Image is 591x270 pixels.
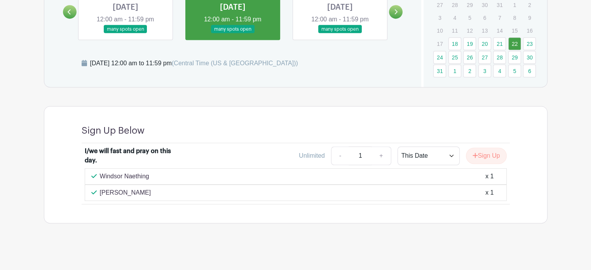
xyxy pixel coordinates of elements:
[523,51,536,64] a: 30
[493,51,506,64] a: 28
[478,37,491,50] a: 20
[508,12,521,24] p: 8
[523,37,536,50] a: 23
[493,12,506,24] p: 7
[433,38,446,50] p: 17
[463,24,476,37] p: 12
[523,24,536,37] p: 16
[523,12,536,24] p: 9
[82,125,145,136] h4: Sign Up Below
[478,64,491,77] a: 3
[508,37,521,50] a: 22
[433,12,446,24] p: 3
[485,188,493,197] div: x 1
[433,24,446,37] p: 10
[100,188,151,197] p: [PERSON_NAME]
[448,37,461,50] a: 18
[463,37,476,50] a: 19
[508,64,521,77] a: 5
[448,24,461,37] p: 11
[172,60,298,66] span: (Central Time (US & [GEOGRAPHIC_DATA]))
[493,37,506,50] a: 21
[100,172,149,181] p: Windsor Naething
[478,51,491,64] a: 27
[478,24,491,37] p: 13
[448,12,461,24] p: 4
[508,51,521,64] a: 29
[371,146,391,165] a: +
[466,148,507,164] button: Sign Up
[485,172,493,181] div: x 1
[331,146,349,165] a: -
[463,51,476,64] a: 26
[463,64,476,77] a: 2
[433,51,446,64] a: 24
[90,59,298,68] div: [DATE] 12:00 am to 11:59 pm
[493,24,506,37] p: 14
[508,24,521,37] p: 15
[433,64,446,77] a: 31
[85,146,181,165] div: I/we will fast and pray on this day.
[299,151,325,160] div: Unlimited
[523,64,536,77] a: 6
[448,51,461,64] a: 25
[493,64,506,77] a: 4
[448,64,461,77] a: 1
[478,12,491,24] p: 6
[463,12,476,24] p: 5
